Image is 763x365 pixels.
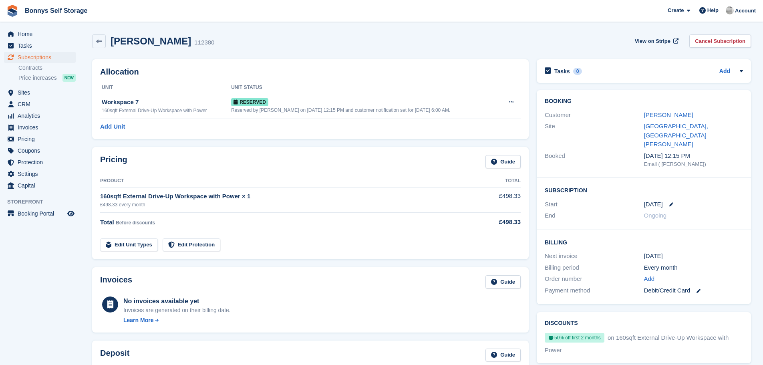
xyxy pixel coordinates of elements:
[545,334,729,353] span: on 160sqft External Drive-Up Workspace with Power
[485,349,521,362] a: Guide
[123,296,231,306] div: No invoices available yet
[554,68,570,75] h2: Tasks
[111,36,191,46] h2: [PERSON_NAME]
[4,180,76,191] a: menu
[7,198,80,206] span: Storefront
[123,316,153,325] div: Learn More
[735,7,756,15] span: Account
[18,168,66,179] span: Settings
[116,220,155,226] span: Before discounts
[545,252,644,261] div: Next invoice
[719,67,730,76] a: Add
[545,333,604,343] div: 50% off first 2 months
[4,28,76,40] a: menu
[18,110,66,121] span: Analytics
[467,175,521,188] th: Total
[18,73,76,82] a: Price increases NEW
[644,200,663,209] time: 2025-10-14 00:00:00 UTC
[231,107,500,114] div: Reserved by [PERSON_NAME] on [DATE] 12:15 PM and customer notification set for [DATE] 6:00 AM.
[644,274,655,284] a: Add
[644,263,743,272] div: Every month
[18,157,66,168] span: Protection
[100,219,114,226] span: Total
[545,238,743,246] h2: Billing
[123,316,231,325] a: Learn More
[18,74,57,82] span: Price increases
[668,6,684,14] span: Create
[4,157,76,168] a: menu
[18,52,66,63] span: Subscriptions
[4,87,76,98] a: menu
[18,122,66,133] span: Invoices
[467,218,521,227] div: £498.33
[194,38,214,47] div: 112380
[18,180,66,191] span: Capital
[4,168,76,179] a: menu
[18,99,66,110] span: CRM
[545,274,644,284] div: Order number
[18,64,76,72] a: Contracts
[4,40,76,51] a: menu
[100,275,132,288] h2: Invoices
[100,192,467,201] div: 160sqft External Drive-Up Workspace with Power × 1
[689,34,751,48] a: Cancel Subscription
[62,74,76,82] div: NEW
[635,37,670,45] span: View on Stripe
[100,349,129,362] h2: Deposit
[467,187,521,212] td: £498.33
[66,209,76,218] a: Preview store
[18,28,66,40] span: Home
[644,123,708,147] a: [GEOGRAPHIC_DATA], [GEOGRAPHIC_DATA][PERSON_NAME]
[100,201,467,208] div: £498.33 every month
[22,4,91,17] a: Bonnys Self Storage
[18,208,66,219] span: Booking Portal
[100,67,521,77] h2: Allocation
[18,133,66,145] span: Pricing
[545,186,743,194] h2: Subscription
[573,68,582,75] div: 0
[100,155,127,168] h2: Pricing
[545,286,644,295] div: Payment method
[644,160,743,168] div: Email ( [PERSON_NAME])
[102,107,231,114] div: 160sqft External Drive-Up Workspace with Power
[707,6,719,14] span: Help
[545,111,644,120] div: Customer
[545,98,743,105] h2: Booking
[545,263,644,272] div: Billing period
[4,122,76,133] a: menu
[18,40,66,51] span: Tasks
[644,286,743,295] div: Debit/Credit Card
[644,212,667,219] span: Ongoing
[545,320,743,327] h2: Discounts
[644,252,743,261] div: [DATE]
[545,151,644,168] div: Booked
[726,6,734,14] img: James Bonny
[231,81,500,94] th: Unit Status
[100,175,467,188] th: Product
[485,155,521,168] a: Guide
[545,200,644,209] div: Start
[632,34,680,48] a: View on Stripe
[18,87,66,98] span: Sites
[4,145,76,156] a: menu
[644,111,693,118] a: [PERSON_NAME]
[485,275,521,288] a: Guide
[100,238,158,252] a: Edit Unit Types
[6,5,18,17] img: stora-icon-8386f47178a22dfd0bd8f6a31ec36ba5ce8667c1dd55bd0f319d3a0aa187defe.svg
[4,52,76,63] a: menu
[123,306,231,315] div: Invoices are generated on their billing date.
[4,208,76,219] a: menu
[18,145,66,156] span: Coupons
[545,211,644,220] div: End
[4,99,76,110] a: menu
[545,122,644,149] div: Site
[231,98,268,106] span: Reserved
[4,110,76,121] a: menu
[102,98,231,107] div: Workspace 7
[100,81,231,94] th: Unit
[644,151,743,161] div: [DATE] 12:15 PM
[100,122,125,131] a: Add Unit
[4,133,76,145] a: menu
[163,238,220,252] a: Edit Protection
